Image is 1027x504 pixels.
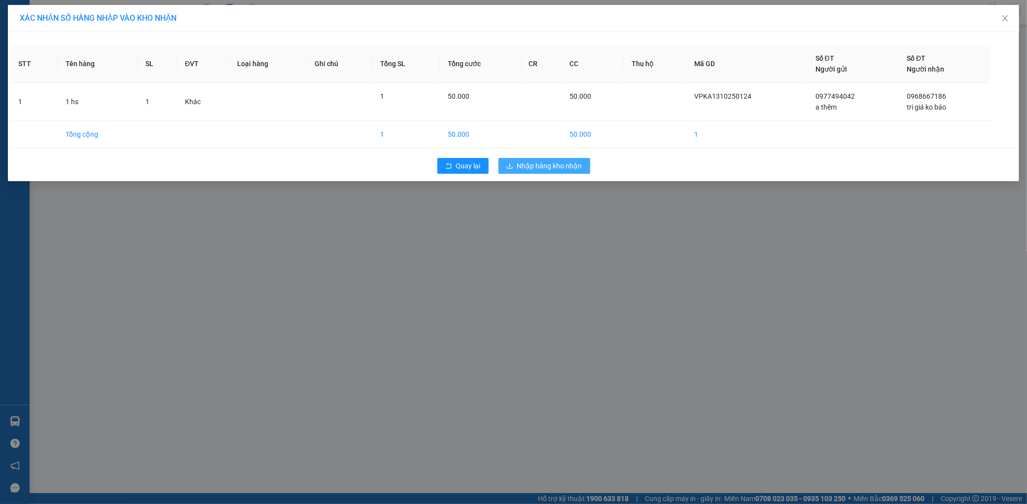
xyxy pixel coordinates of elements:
[506,162,513,170] span: download
[815,65,847,73] span: Người gửi
[815,103,837,111] span: a thêm
[695,92,752,100] span: VPKA1310250124
[456,160,481,171] span: Quay lại
[440,45,521,83] th: Tổng cước
[815,92,855,100] span: 0977494042
[687,121,808,148] td: 1
[907,54,925,62] span: Số ĐT
[687,45,808,83] th: Mã GD
[445,162,452,170] span: rollback
[1001,14,1009,22] span: close
[437,158,489,174] button: rollbackQuay lại
[815,54,834,62] span: Số ĐT
[907,103,946,111] span: tri giá ko báo
[624,45,687,83] th: Thu hộ
[58,83,138,121] td: 1 hs
[229,45,307,83] th: Loại hàng
[138,45,177,83] th: SL
[569,92,591,100] span: 50.000
[562,45,624,83] th: CC
[145,98,149,106] span: 1
[372,45,440,83] th: Tổng SL
[521,45,562,83] th: CR
[58,121,138,148] td: Tổng cộng
[20,13,177,23] span: XÁC NHẬN SỐ HÀNG NHẬP VÀO KHO NHẬN
[10,45,58,83] th: STT
[562,121,624,148] td: 50.000
[10,83,58,121] td: 1
[517,160,582,171] span: Nhập hàng kho nhận
[58,45,138,83] th: Tên hàng
[448,92,469,100] span: 50.000
[498,158,590,174] button: downloadNhập hàng kho nhận
[307,45,372,83] th: Ghi chú
[177,83,229,121] td: Khác
[907,65,944,73] span: Người nhận
[372,121,440,148] td: 1
[907,92,946,100] span: 0968667186
[440,121,521,148] td: 50.000
[177,45,229,83] th: ĐVT
[992,5,1019,33] button: Close
[380,92,384,100] span: 1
